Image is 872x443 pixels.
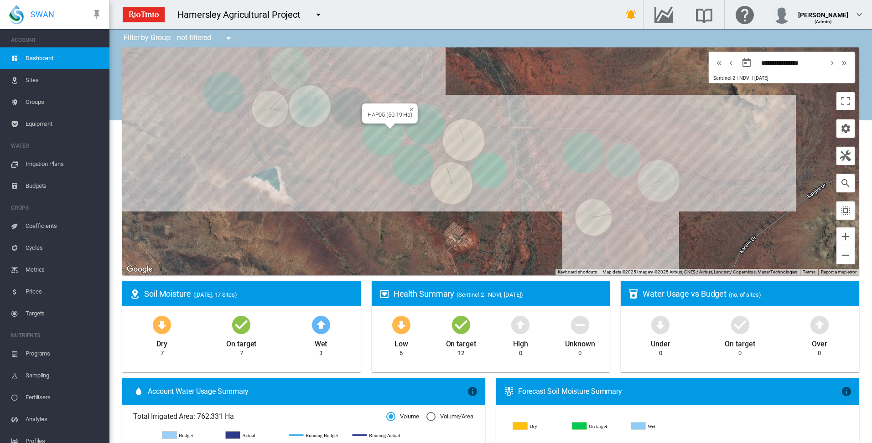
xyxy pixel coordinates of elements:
span: NUTRIENTS [11,328,102,343]
md-radio-button: Volume/Area [426,412,473,421]
md-icon: Go to the Data Hub [653,9,675,20]
div: 0 [738,349,742,357]
span: Account Water Usage Summary [148,386,467,397]
a: Terms [803,269,815,274]
img: Google [125,263,155,275]
span: Sampling [26,365,102,386]
button: md-calendar [737,54,756,72]
span: Sites [26,69,102,91]
div: Health Summary [394,288,603,299]
md-icon: icon-arrow-down-bold-circle [649,314,671,335]
div: [PERSON_NAME] [798,7,848,16]
md-icon: Click here for help [734,9,756,20]
span: Targets [26,303,102,325]
md-icon: icon-chevron-double-right [839,57,849,68]
md-icon: icon-information [841,386,852,397]
div: 6 [400,349,403,357]
g: Dry [513,422,565,430]
div: Unknown [565,335,595,349]
md-icon: icon-chevron-double-left [714,57,724,68]
a: Report a map error [821,269,856,274]
g: Running Budget [289,431,343,439]
md-icon: icon-chevron-left [726,57,736,68]
md-icon: icon-cog [840,123,851,134]
span: Groups [26,91,102,113]
button: icon-cog [836,119,855,138]
button: Zoom in [836,227,855,246]
div: 0 [578,349,581,357]
md-icon: icon-arrow-down-bold-circle [390,314,412,335]
md-icon: icon-checkbox-marked-circle [230,314,252,335]
img: SWAN-Landscape-Logo-Colour-drop.png [9,5,24,24]
div: Soil Moisture [144,288,353,299]
div: 3 [319,349,322,357]
md-icon: icon-checkbox-marked-circle [450,314,472,335]
div: Hamersley Agricultural Project [177,8,309,21]
span: Cycles [26,237,102,259]
span: Fertilisers [26,386,102,408]
button: icon-chevron-right [826,57,838,68]
md-icon: icon-arrow-up-bold-circle [809,314,830,335]
a: Open this area in Google Maps (opens a new window) [125,263,155,275]
md-icon: icon-arrow-down-bold-circle [151,314,173,335]
div: Wet [315,335,327,349]
div: Over [812,335,827,349]
md-icon: icon-pin [91,9,102,20]
md-icon: icon-minus-circle [569,314,591,335]
md-icon: icon-chevron-right [827,57,837,68]
md-icon: Search the knowledge base [693,9,715,20]
span: (no. of sites) [729,291,761,298]
div: 7 [240,349,243,357]
span: Map data ©2025 Imagery ©2025 Airbus, CNES / Airbus, Landsat / Copernicus, Maxar Technologies [602,269,797,274]
span: | [DATE] [752,75,768,81]
div: Filter by Group: - not filtered - [117,29,240,47]
md-icon: icon-water [133,386,144,397]
button: icon-menu-down [219,29,238,47]
div: HAP05 (50.19 Ha) [368,111,412,118]
img: profile.jpg [773,5,791,24]
md-icon: icon-magnify [840,178,851,189]
span: CROPS [11,201,102,215]
button: Keyboard shortcuts [558,269,597,275]
md-icon: icon-checkbox-marked-circle [729,314,751,335]
button: icon-magnify [836,174,855,192]
span: Budgets [26,175,102,197]
span: Prices [26,281,102,303]
button: icon-chevron-double-left [713,57,725,68]
span: Metrics [26,259,102,281]
div: On target [446,335,476,349]
g: Budget [162,431,217,439]
md-icon: icon-chevron-down [854,9,865,20]
span: Total Irrigated Area: 762.331 Ha [133,412,386,422]
button: icon-bell-ring [622,5,640,24]
span: Dashboard [26,47,102,69]
div: Low [394,335,408,349]
span: Sentinel-2 | NDVI [713,75,750,81]
img: ZPXdBAAAAAElFTkSuQmCC [119,3,168,26]
span: SWAN [31,9,54,20]
span: Irrigation Plans [26,153,102,175]
span: Analytes [26,408,102,430]
g: Running Actual [353,431,407,439]
span: ([DATE], 17 Sites) [193,291,237,298]
md-icon: icon-cup-water [628,288,639,299]
button: icon-chevron-double-right [838,57,850,68]
md-icon: icon-map-marker-radius [130,288,140,299]
div: Dry [156,335,167,349]
md-icon: icon-thermometer-lines [503,386,514,397]
div: 0 [519,349,522,357]
g: On target [572,422,624,430]
div: High [513,335,528,349]
g: Actual [226,431,280,439]
md-icon: icon-arrow-up-bold-circle [509,314,531,335]
span: (Admin) [815,19,832,24]
div: 12 [458,349,464,357]
span: WATER [11,139,102,153]
button: icon-chevron-left [725,57,737,68]
md-icon: icon-information [467,386,478,397]
button: Zoom out [836,246,855,264]
button: icon-select-all [836,201,855,220]
div: 0 [818,349,821,357]
md-icon: icon-menu-down [313,9,324,20]
button: Toggle fullscreen view [836,92,855,110]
